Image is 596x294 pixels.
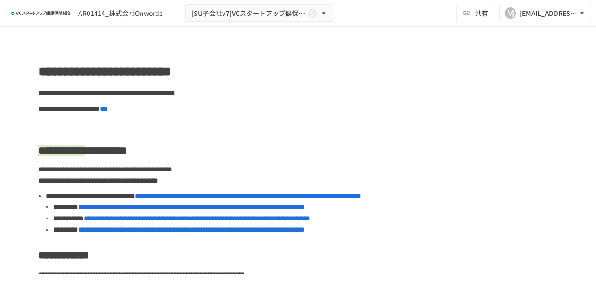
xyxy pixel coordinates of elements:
[499,4,592,22] button: M[EMAIL_ADDRESS][DOMAIN_NAME]
[191,7,306,19] span: [SU子会社v7]VCスタートアップ健保への加入申請手続き
[78,8,163,18] div: AR01414_株式会社Onwords
[185,4,334,22] button: [SU子会社v7]VCスタートアップ健保への加入申請手続き
[11,6,71,21] img: ZDfHsVrhrXUoWEWGWYf8C4Fv4dEjYTEDCNvmL73B7ox
[505,7,516,19] div: M
[520,7,577,19] div: [EMAIL_ADDRESS][DOMAIN_NAME]
[475,8,488,18] span: 共有
[456,4,495,22] button: 共有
